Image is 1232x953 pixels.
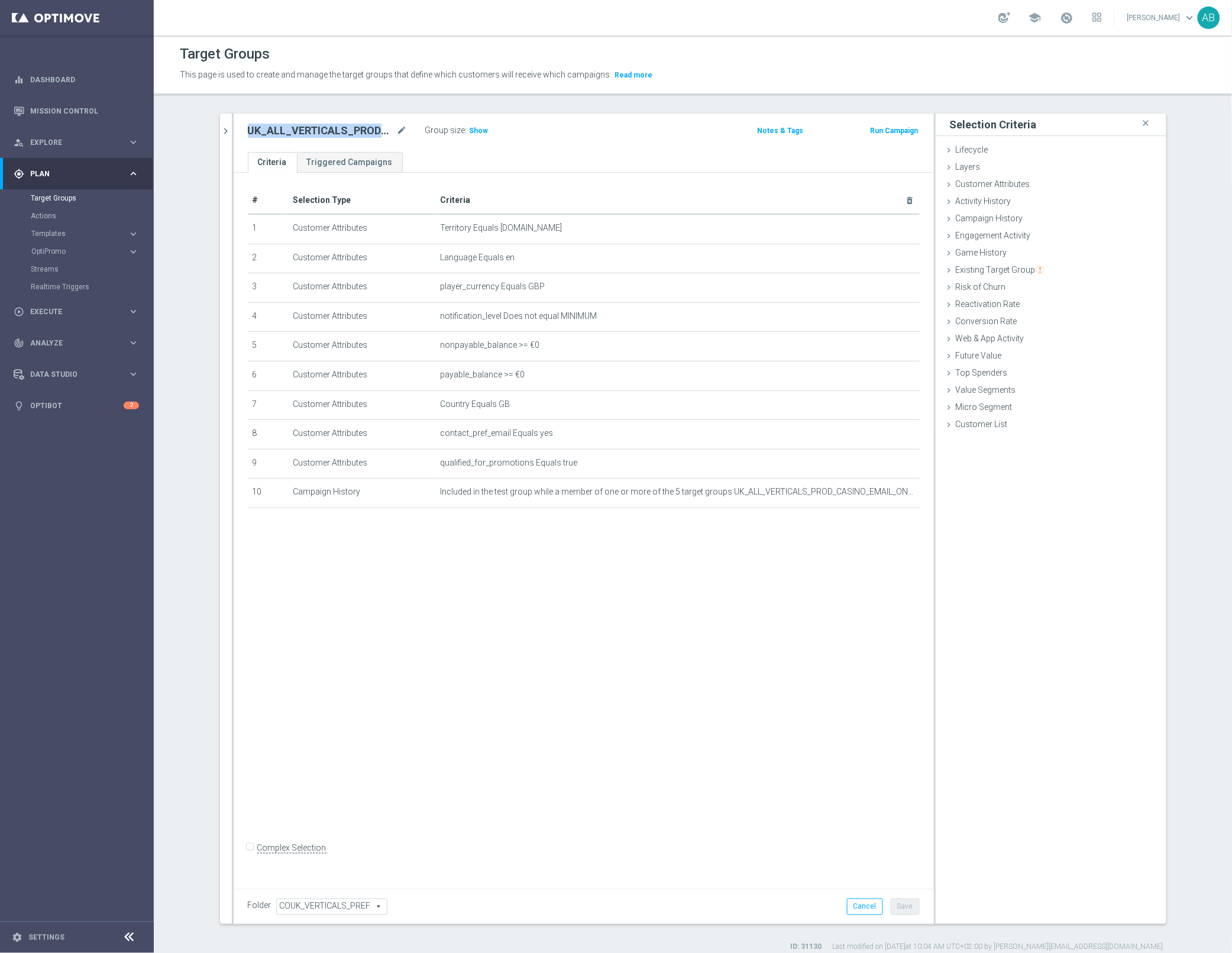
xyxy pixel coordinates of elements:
[441,282,545,292] span: player_currency Equals GBP
[180,46,270,63] h1: Target Groups
[14,400,24,411] i: lightbulb
[30,371,128,378] span: Data Studio
[28,934,64,941] a: Settings
[31,189,153,207] div: Target Groups
[12,932,22,943] i: settings
[14,137,128,148] div: Explore
[397,124,408,138] i: mode_edit
[13,401,140,411] button: lightbulb Optibot 7
[128,369,139,380] i: keyboard_arrow_right
[441,458,578,468] span: qualified_for_promotions Equals true
[297,152,403,173] a: Triggered Campaigns
[465,125,467,135] label: :
[956,385,1016,395] span: Value Segments
[248,152,297,173] a: Criteria
[14,338,24,348] i: track_changes
[288,302,436,332] td: Customer Attributes
[441,340,540,350] span: nonpayable_balance >= €0
[31,248,116,255] span: OptiPromo
[31,248,128,255] div: OptiPromo
[128,306,139,317] i: keyboard_arrow_right
[31,260,153,278] div: Streams
[13,370,140,379] button: Data Studio keyboard_arrow_right
[14,369,128,380] div: Data Studio
[30,340,128,347] span: Analyze
[1126,9,1198,27] a: [PERSON_NAME]keyboard_arrow_down
[30,64,139,95] a: Dashboard
[425,125,465,135] label: Group size
[31,229,140,238] button: Templates keyboard_arrow_right
[956,162,981,172] span: Layers
[956,145,988,154] span: Lifecycle
[248,361,288,390] td: 6
[847,899,883,915] button: Cancel
[31,207,153,225] div: Actions
[14,169,128,179] div: Plan
[956,179,1030,189] span: Customer Attributes
[14,169,24,179] i: gps_fixed
[613,69,654,82] button: Read more
[891,899,920,915] button: Save
[288,187,436,214] th: Selection Type
[288,361,436,390] td: Customer Attributes
[441,399,510,409] span: Country Equals GB
[31,230,116,237] span: Templates
[1198,7,1220,29] div: AB
[248,332,288,361] td: 5
[248,124,395,138] h2: UK_ALL_VERTICALS_PROD_CASINO_EMAIL_ONB_D5_100_PCT_FOLLOW_UP
[180,70,612,79] span: This page is used to create and manage the target groups that define which customers will receive...
[128,168,139,179] i: keyboard_arrow_right
[31,282,123,292] a: Realtime Triggers
[956,282,1006,292] span: Risk of Churn
[956,419,1008,429] span: Customer List
[13,75,140,85] button: equalizer Dashboard
[956,231,1031,240] span: Engagement Activity
[128,337,139,348] i: keyboard_arrow_right
[248,479,288,508] td: 10
[1140,115,1152,131] i: close
[756,124,804,137] button: Notes & Tags
[288,390,436,420] td: Customer Attributes
[906,196,915,205] i: delete_forever
[288,273,436,303] td: Customer Attributes
[220,114,232,148] button: chevron_right
[128,246,139,257] i: keyboard_arrow_right
[248,901,271,911] label: Folder
[248,449,288,479] td: 9
[13,307,140,316] div: play_circle_outline Execute keyboard_arrow_right
[441,487,915,497] span: Included in the test group while a member of one or more of the 5 target groups UK_ALL_VERTICALS_...
[14,338,128,348] div: Analyze
[950,118,1037,131] h3: Selection Criteria
[956,265,1045,274] span: Existing Target Group
[956,368,1008,377] span: Top Spenders
[248,302,288,332] td: 4
[30,308,128,315] span: Execute
[441,370,525,380] span: payable_balance >= €0
[31,247,140,256] button: OptiPromo keyboard_arrow_right
[248,244,288,273] td: 2
[221,125,232,137] i: chevron_right
[257,842,326,854] label: Complex Selection
[833,942,1163,952] label: Last modified on [DATE] at 10:04 AM UTC+02:00 by [PERSON_NAME][EMAIL_ADDRESS][DOMAIN_NAME]
[30,139,128,146] span: Explore
[956,334,1024,343] span: Web & App Activity
[288,479,436,508] td: Campaign History
[13,106,140,116] button: Mission Control
[956,196,1011,206] span: Activity History
[31,230,128,237] div: Templates
[30,95,139,127] a: Mission Control
[869,124,919,137] button: Run Campaign
[248,187,288,214] th: #
[31,225,153,243] div: Templates
[30,390,124,421] a: Optibot
[441,223,562,233] span: Territory Equals [DOMAIN_NAME]
[13,169,140,179] div: gps_fixed Plan keyboard_arrow_right
[128,137,139,148] i: keyboard_arrow_right
[791,942,822,952] label: ID: 31130
[1184,11,1197,24] span: keyboard_arrow_down
[956,316,1017,326] span: Conversion Rate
